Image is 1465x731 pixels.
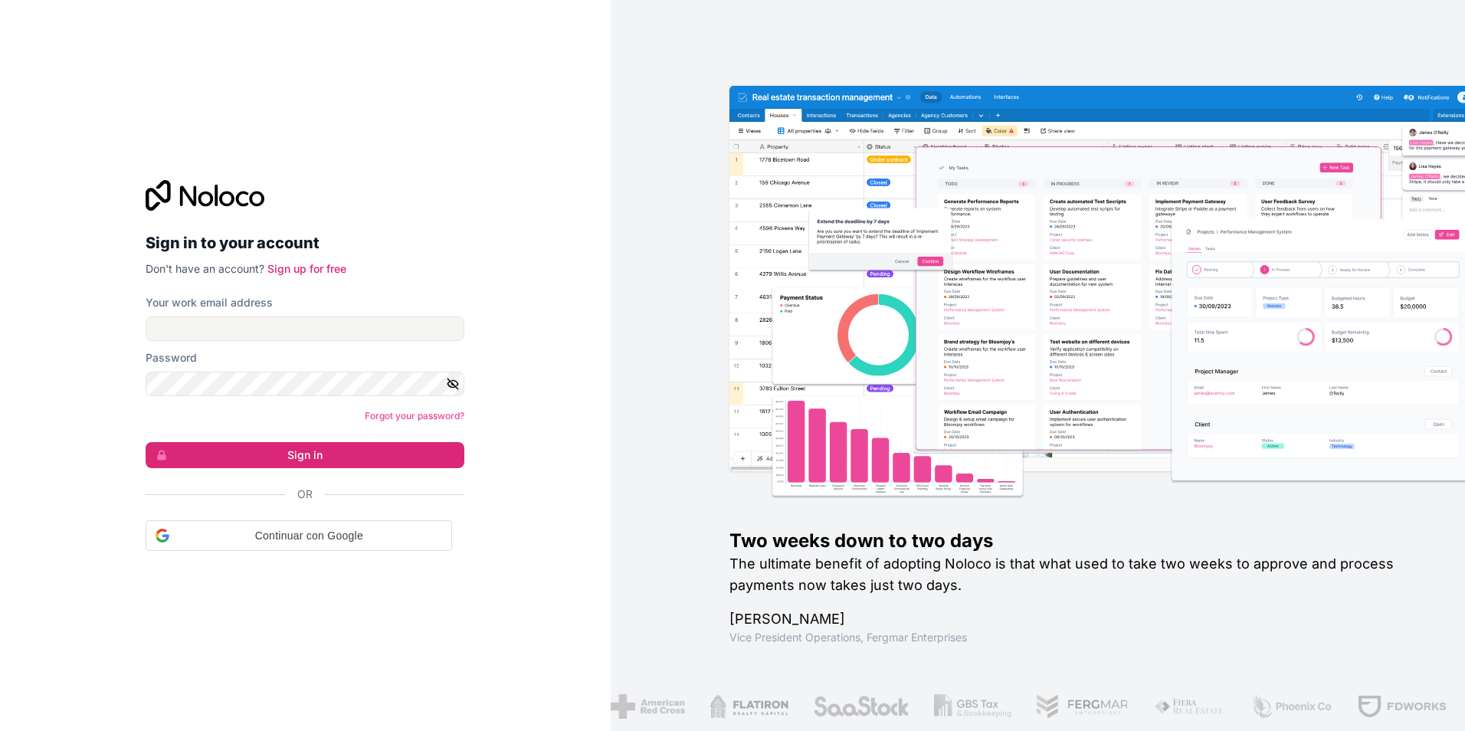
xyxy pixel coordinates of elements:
[146,350,197,365] label: Password
[1036,694,1129,719] img: /assets/fergmar-CudnrXN5.png
[1357,694,1447,719] img: /assets/fdworks-Bi04fVtw.png
[1250,694,1333,719] img: /assets/phoenix-BREaitsQ.png
[934,694,1012,719] img: /assets/gbstax-C-GtDUiK.png
[813,694,909,719] img: /assets/saastock-C6Zbiodz.png
[146,295,273,310] label: Your work email address
[146,520,452,551] div: Continuar con Google
[710,694,789,719] img: /assets/flatiron-C8eUkumj.png
[611,694,685,719] img: /assets/american-red-cross-BAupjrZR.png
[267,262,346,275] a: Sign up for free
[146,262,264,275] span: Don't have an account?
[729,608,1416,630] h1: [PERSON_NAME]
[175,528,442,544] span: Continuar con Google
[146,372,464,396] input: Password
[729,630,1416,645] h1: Vice President Operations , Fergmar Enterprises
[1154,694,1226,719] img: /assets/fiera-fwj2N5v4.png
[729,553,1416,596] h2: The ultimate benefit of adopting Noloco is that what used to take two weeks to approve and proces...
[729,529,1416,553] h1: Two weeks down to two days
[365,410,464,421] a: Forgot your password?
[297,487,313,502] span: Or
[146,229,464,257] h2: Sign in to your account
[146,442,464,468] button: Sign in
[146,316,464,341] input: Email address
